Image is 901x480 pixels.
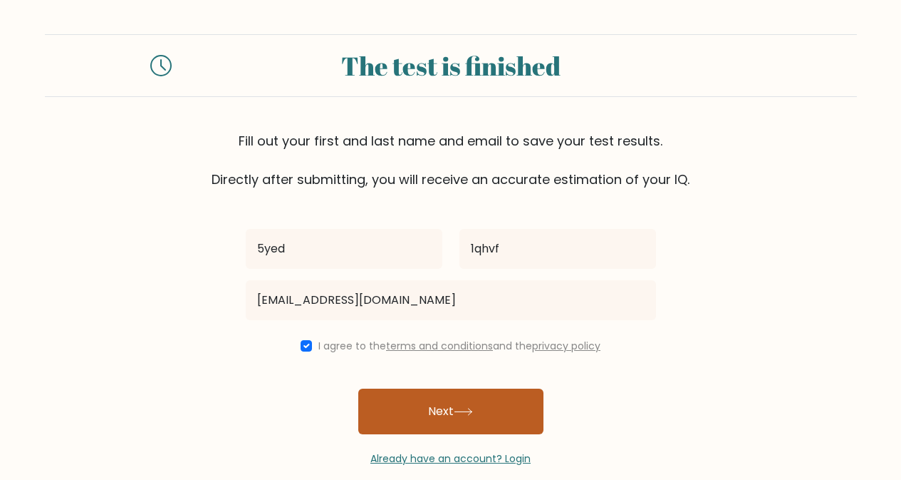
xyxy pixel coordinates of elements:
a: terms and conditions [386,339,493,353]
div: Fill out your first and last name and email to save your test results. Directly after submitting,... [45,131,857,189]
input: Email [246,280,656,320]
input: First name [246,229,442,269]
a: Already have an account? Login [370,451,531,466]
button: Next [358,389,543,434]
div: The test is finished [189,46,713,85]
label: I agree to the and the [318,339,600,353]
a: privacy policy [532,339,600,353]
input: Last name [459,229,656,269]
